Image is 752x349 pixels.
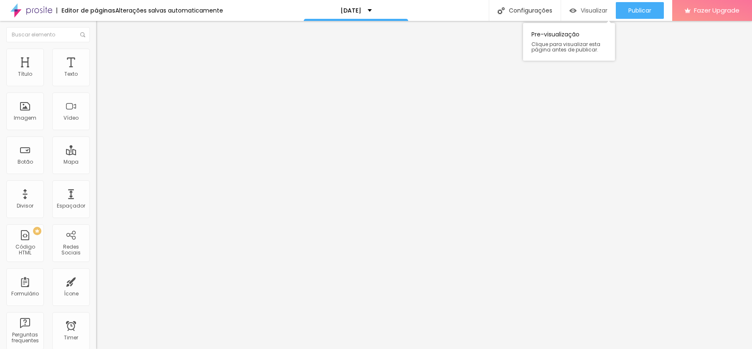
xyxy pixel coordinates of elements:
div: Texto [64,71,78,77]
span: Clique para visualizar esta página antes de publicar. [531,41,607,52]
div: Código HTML [8,244,41,256]
span: Fazer Upgrade [694,7,739,14]
iframe: Editor [96,21,752,349]
span: Visualizar [581,7,607,14]
input: Buscar elemento [6,27,90,42]
div: Redes Sociais [54,244,87,256]
div: Pre-visualização [523,23,615,61]
div: Perguntas frequentes [8,332,41,344]
div: Título [18,71,32,77]
div: Ícone [64,291,79,297]
img: view-1.svg [569,7,577,14]
div: Editor de páginas [56,8,115,13]
div: Botão [18,159,33,165]
div: Imagem [14,115,36,121]
img: Icone [498,7,505,14]
button: Visualizar [561,2,616,19]
div: Timer [64,335,78,341]
div: Formulário [11,291,39,297]
span: Publicar [628,7,651,14]
p: [DATE] [340,8,361,13]
div: Espaçador [57,203,85,209]
div: Vídeo [64,115,79,121]
img: Icone [80,32,85,37]
div: Divisor [17,203,33,209]
div: Alterações salvas automaticamente [115,8,223,13]
button: Publicar [616,2,664,19]
div: Mapa [64,159,79,165]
